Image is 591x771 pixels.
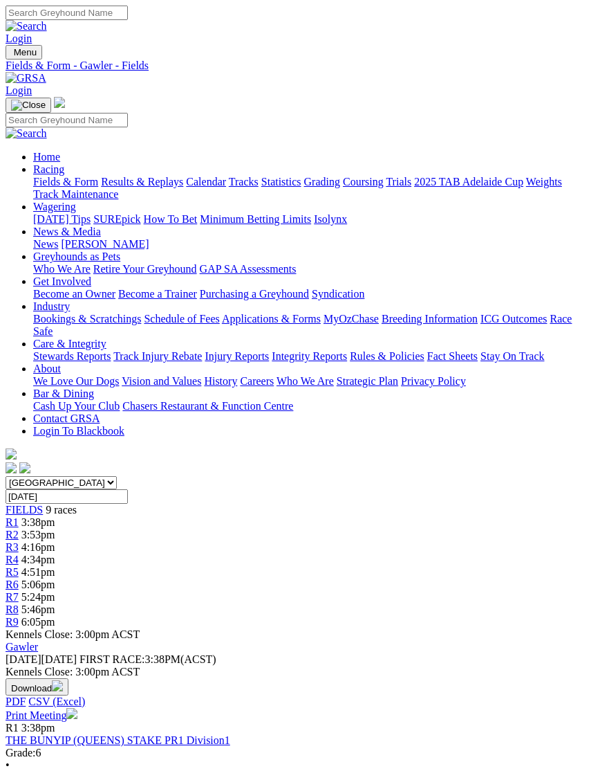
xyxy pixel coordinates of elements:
[33,313,572,337] a: Race Safe
[33,288,115,300] a: Become an Owner
[33,275,91,287] a: Get Involved
[33,263,91,275] a: Who We Are
[21,616,55,628] span: 6:05pm
[6,489,128,504] input: Select date
[21,516,55,528] span: 3:38pm
[33,375,585,388] div: About
[66,708,77,719] img: printer.svg
[61,238,149,250] a: [PERSON_NAME]
[6,20,47,33] img: Search
[6,33,32,44] a: Login
[11,100,46,111] img: Close
[6,604,19,615] a: R8
[6,747,36,759] span: Grade:
[101,176,183,188] a: Results & Replays
[6,566,19,578] a: R5
[28,696,85,707] a: CSV (Excel)
[21,529,55,541] span: 3:53pm
[6,554,19,565] span: R4
[122,400,293,412] a: Chasers Restaurant & Function Centre
[6,616,19,628] span: R9
[118,288,197,300] a: Become a Trainer
[33,338,106,350] a: Care & Integrity
[21,541,55,553] span: 4:16pm
[6,516,19,528] a: R1
[33,363,61,374] a: About
[312,288,364,300] a: Syndication
[6,747,585,759] div: 6
[401,375,466,387] a: Privacy Policy
[480,313,547,325] a: ICG Outcomes
[6,579,19,590] a: R6
[6,72,46,84] img: GRSA
[6,591,19,603] a: R7
[33,176,98,188] a: Fields & Form
[144,313,219,325] a: Schedule of Fees
[33,375,119,387] a: We Love Our Dogs
[6,504,43,516] a: FIELDS
[93,213,140,225] a: SUREpick
[33,400,120,412] a: Cash Up Your Club
[33,263,585,275] div: Greyhounds as Pets
[33,350,585,363] div: Care & Integrity
[337,375,398,387] a: Strategic Plan
[204,375,237,387] a: History
[79,653,144,665] span: FIRST RACE:
[6,529,19,541] a: R2
[33,163,64,175] a: Racing
[222,313,321,325] a: Applications & Forms
[382,313,478,325] a: Breeding Information
[240,375,274,387] a: Careers
[33,313,141,325] a: Bookings & Scratchings
[21,591,55,603] span: 5:24pm
[33,425,124,437] a: Login To Blackbook
[33,226,101,237] a: News & Media
[414,176,523,188] a: 2025 TAB Adelaide Cup
[33,213,91,225] a: [DATE] Tips
[343,176,384,188] a: Coursing
[6,678,68,696] button: Download
[122,375,201,387] a: Vision and Values
[19,462,30,473] img: twitter.svg
[6,113,128,127] input: Search
[21,566,55,578] span: 4:51pm
[33,151,60,163] a: Home
[33,238,585,251] div: News & Media
[6,653,41,665] span: [DATE]
[21,579,55,590] span: 5:06pm
[6,709,77,721] a: Print Meeting
[6,60,585,72] a: Fields & Form - Gawler - Fields
[386,176,411,188] a: Trials
[314,213,347,225] a: Isolynx
[33,388,94,399] a: Bar & Dining
[46,504,77,516] span: 9 races
[52,680,63,691] img: download.svg
[54,97,65,108] img: logo-grsa-white.png
[6,653,77,665] span: [DATE]
[6,641,38,653] a: Gawler
[6,722,19,734] span: R1
[33,300,70,312] a: Industry
[14,47,37,57] span: Menu
[6,666,585,678] div: Kennels Close: 3:00pm ACST
[6,696,585,708] div: Download
[33,400,585,412] div: Bar & Dining
[480,350,544,362] a: Stay On Track
[33,350,111,362] a: Stewards Reports
[186,176,226,188] a: Calendar
[200,288,309,300] a: Purchasing a Greyhound
[33,176,585,201] div: Racing
[350,350,424,362] a: Rules & Policies
[272,350,347,362] a: Integrity Reports
[6,541,19,553] a: R3
[6,448,17,460] img: logo-grsa-white.png
[261,176,301,188] a: Statistics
